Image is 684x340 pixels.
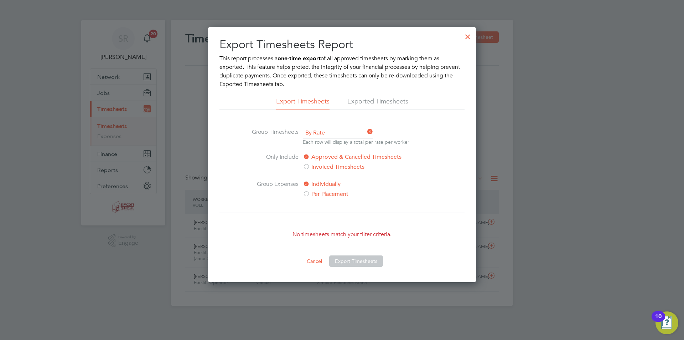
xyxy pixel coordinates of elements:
[655,311,678,334] button: Open Resource Center, 10 new notifications
[303,138,409,146] p: Each row will display a total per rate per worker
[276,97,330,110] li: Export Timesheets
[219,54,465,88] p: This report processes a of all approved timesheets by marking them as exported. This feature help...
[303,153,422,161] label: Approved & Cancelled Timesheets
[301,255,328,267] button: Cancel
[245,153,299,171] label: Only Include
[245,180,299,198] label: Group Expenses
[219,37,465,52] h2: Export Timesheets Report
[347,97,408,110] li: Exported Timesheets
[278,55,321,62] b: one-time export
[303,180,422,188] label: Individually
[655,316,662,326] div: 10
[329,255,383,267] button: Export Timesheets
[245,128,299,144] label: Group Timesheets
[219,230,465,239] p: No timesheets match your filter criteria.
[303,163,422,171] label: Invoiced Timesheets
[303,190,422,198] label: Per Placement
[303,128,373,138] span: By Rate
